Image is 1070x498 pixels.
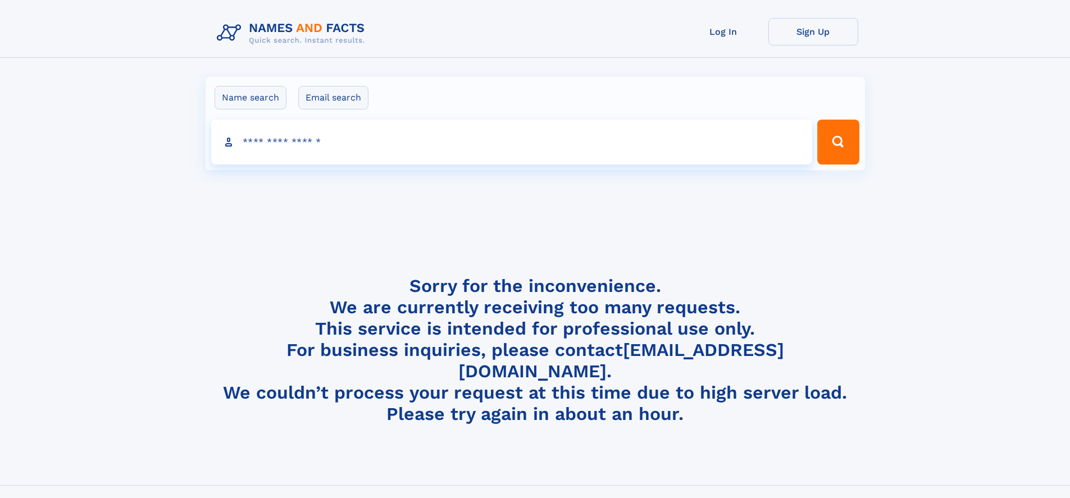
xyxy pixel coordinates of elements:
[215,86,286,109] label: Name search
[211,120,813,165] input: search input
[768,18,858,45] a: Sign Up
[298,86,368,109] label: Email search
[679,18,768,45] a: Log In
[458,339,784,382] a: [EMAIL_ADDRESS][DOMAIN_NAME]
[212,18,374,48] img: Logo Names and Facts
[817,120,859,165] button: Search Button
[212,275,858,425] h4: Sorry for the inconvenience. We are currently receiving too many requests. This service is intend...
